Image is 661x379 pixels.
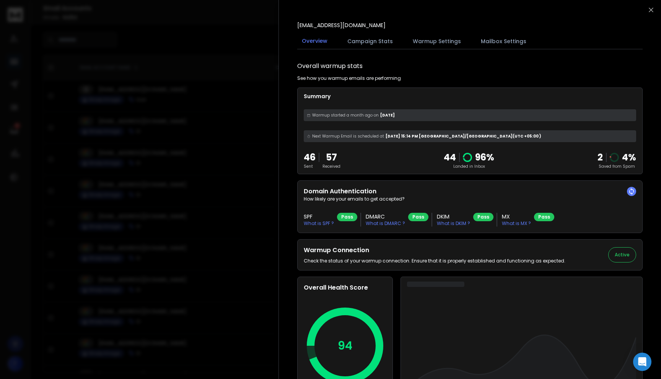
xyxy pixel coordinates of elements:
[322,164,340,169] p: Received
[444,151,456,164] p: 44
[297,32,332,50] button: Overview
[475,151,494,164] p: 96 %
[304,130,636,142] div: [DATE] 15:14 PM [GEOGRAPHIC_DATA]/[GEOGRAPHIC_DATA] (UTC +05:00 )
[366,220,405,227] p: What is DMARC ?
[297,75,401,81] p: See how you warmup emails are performing
[502,213,531,220] h3: MX
[633,353,651,371] div: Open Intercom Messenger
[444,164,494,169] p: Landed in Inbox
[304,220,334,227] p: What is SPF ?
[304,92,636,100] p: Summary
[502,220,531,227] p: What is MX ?
[312,133,384,139] span: Next Warmup Email is scheduled at
[343,33,397,50] button: Campaign Stats
[408,213,428,221] div: Pass
[304,187,636,196] h2: Domain Authentication
[304,246,565,255] h2: Warmup Connection
[598,151,603,164] strong: 2
[304,109,636,121] div: [DATE]
[297,62,363,71] h1: Overall warmup stats
[297,21,386,29] p: [EMAIL_ADDRESS][DOMAIN_NAME]
[473,213,493,221] div: Pass
[304,283,386,292] h2: Overall Health Score
[337,213,357,221] div: Pass
[598,164,636,169] p: Saved from Spam
[608,247,636,262] button: Active
[304,151,316,164] p: 46
[322,151,340,164] p: 57
[304,164,316,169] p: Sent
[304,258,565,264] p: Check the status of your warmup connection. Ensure that it is properly established and functionin...
[408,33,466,50] button: Warmup Settings
[366,213,405,220] h3: DMARC
[437,220,470,227] p: What is DKIM ?
[304,196,636,202] p: How likely are your emails to get accepted?
[476,33,531,50] button: Mailbox Settings
[534,213,554,221] div: Pass
[437,213,470,220] h3: DKIM
[312,112,379,118] span: Warmup started a month ago on
[304,213,334,220] h3: SPF
[338,339,352,353] p: 94
[622,151,636,164] p: 4 %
